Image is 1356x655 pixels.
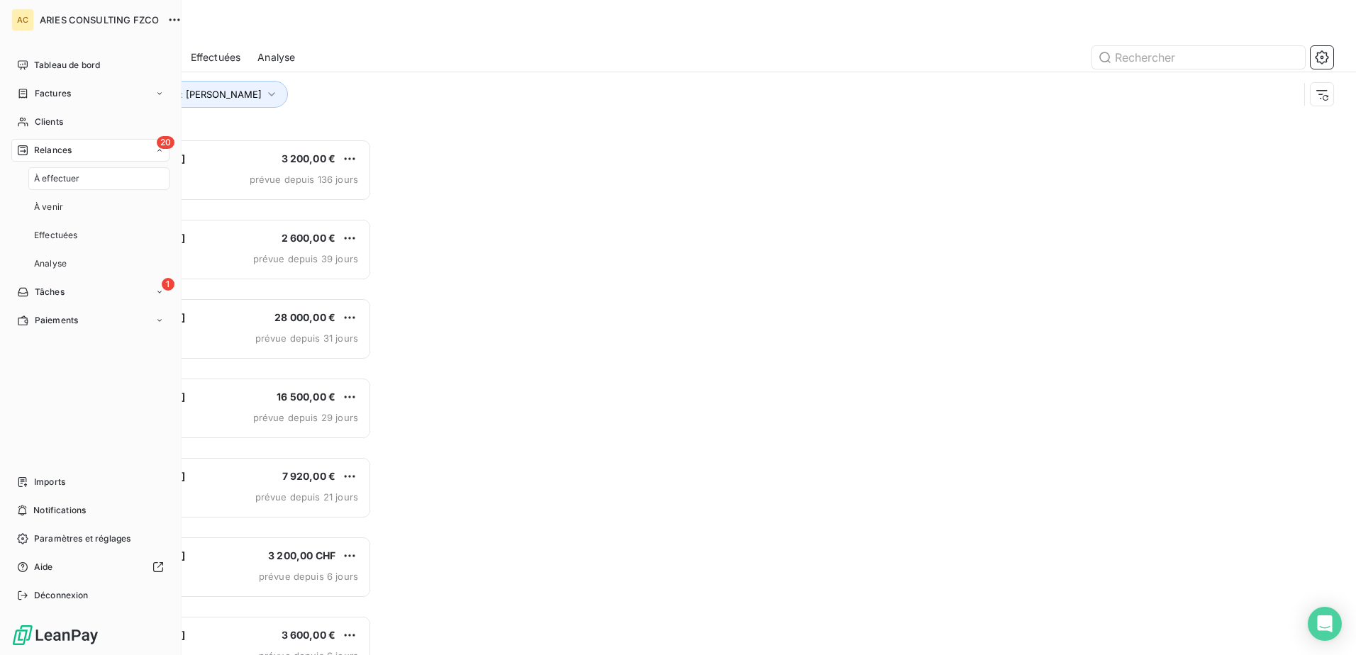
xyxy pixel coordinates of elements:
[35,314,78,327] span: Paiements
[34,589,89,602] span: Déconnexion
[121,89,262,100] span: Gestionnaire : [PERSON_NAME]
[34,144,72,157] span: Relances
[34,532,130,545] span: Paramètres et réglages
[257,50,295,65] span: Analyse
[1308,607,1342,641] div: Open Intercom Messenger
[255,491,358,503] span: prévue depuis 21 jours
[253,412,358,423] span: prévue depuis 29 jours
[274,311,335,323] span: 28 000,00 €
[259,571,358,582] span: prévue depuis 6 jours
[268,549,335,561] span: 3 200,00 CHF
[68,139,372,655] div: grid
[1092,46,1305,69] input: Rechercher
[277,391,335,403] span: 16 500,00 €
[34,257,67,270] span: Analyse
[34,201,63,213] span: À venir
[34,172,80,185] span: À effectuer
[34,59,100,72] span: Tableau de bord
[162,278,174,291] span: 1
[282,152,336,164] span: 3 200,00 €
[282,232,336,244] span: 2 600,00 €
[157,136,174,149] span: 20
[35,286,65,298] span: Tâches
[33,504,86,517] span: Notifications
[101,81,288,108] button: Gestionnaire : [PERSON_NAME]
[191,50,241,65] span: Effectuées
[282,629,336,641] span: 3 600,00 €
[282,470,336,482] span: 7 920,00 €
[34,229,78,242] span: Effectuées
[255,332,358,344] span: prévue depuis 31 jours
[253,253,358,264] span: prévue depuis 39 jours
[11,9,34,31] div: AC
[11,624,99,646] img: Logo LeanPay
[11,556,169,578] a: Aide
[35,116,63,128] span: Clients
[34,561,53,573] span: Aide
[34,476,65,488] span: Imports
[35,87,71,100] span: Factures
[40,14,159,26] span: ARIES CONSULTING FZCO
[250,174,358,185] span: prévue depuis 136 jours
